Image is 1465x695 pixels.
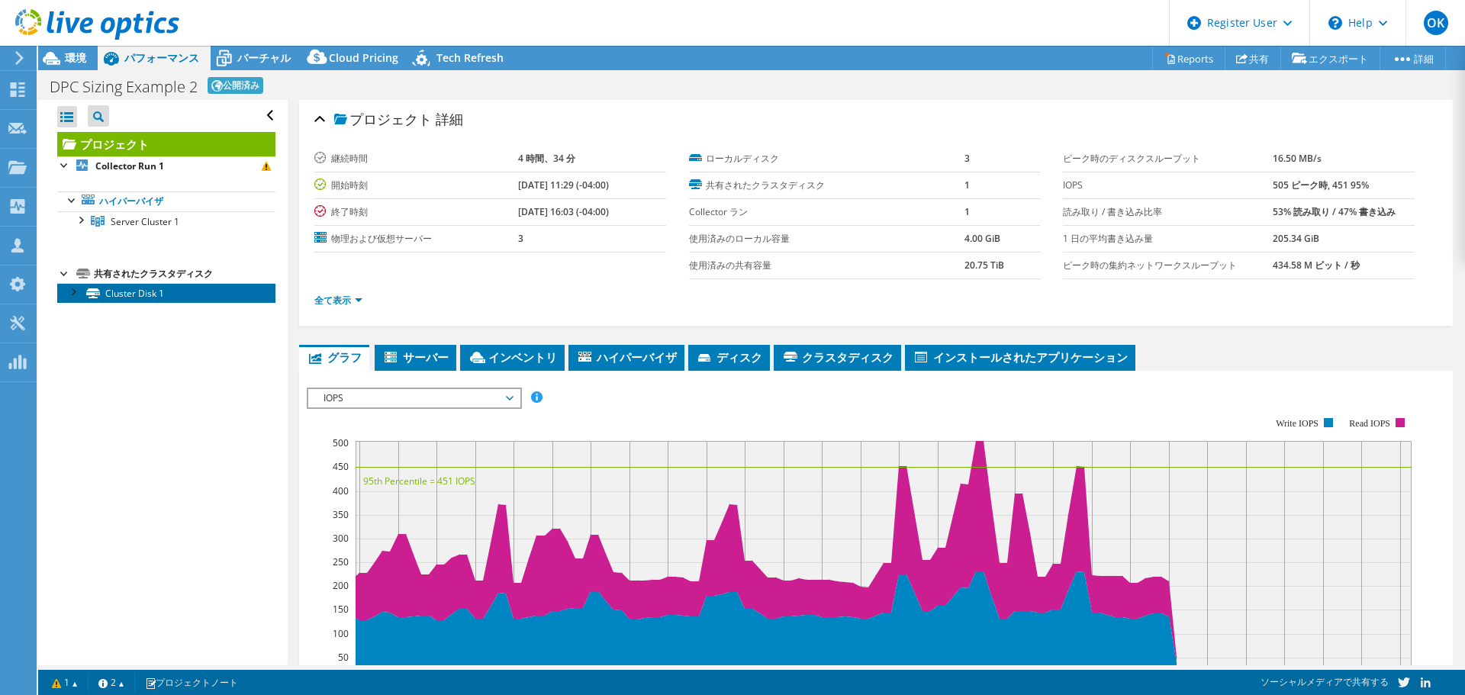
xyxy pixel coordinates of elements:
label: ピーク時の集約ネットワークスループット [1063,258,1273,273]
text: 100 [333,627,349,640]
text: 50 [338,651,349,664]
span: クラスタディスク [781,349,893,365]
b: [DATE] 16:03 (-04:00) [518,205,609,218]
label: 終了時刻 [314,204,518,220]
b: 205.34 GiB [1273,232,1319,245]
a: ハイパーバイザ [57,191,275,211]
label: ピーク時のディスクスループット [1063,151,1273,166]
span: インストールされたアプリケーション [913,349,1128,365]
a: 全て表示 [314,294,362,307]
text: 300 [333,532,349,545]
span: ディスク [696,349,762,365]
label: 使用済みの共有容量 [689,258,964,273]
b: 3 [518,232,523,245]
a: 共有 [1225,47,1281,70]
span: バーチャル [237,50,291,65]
span: IOPS [316,389,512,407]
b: 4.00 GiB [964,232,1000,245]
b: 53% 読み取り / 47% 書き込み [1273,205,1396,218]
label: Collector ラン [689,204,964,220]
span: Tech Refresh [436,50,504,65]
a: 詳細 [1380,47,1446,70]
b: [DATE] 11:29 (-04:00) [518,179,609,191]
text: 350 [333,508,349,521]
span: サーバー [382,349,449,365]
b: 434.58 M ビット / 秒 [1273,259,1360,272]
label: ローカルディスク [689,151,964,166]
label: 読み取り / 書き込み比率 [1063,204,1273,220]
a: 1 [41,673,89,692]
text: 150 [333,603,349,616]
label: 使用済みのローカル容量 [689,231,964,246]
span: 詳細 [436,110,463,128]
text: 200 [333,579,349,592]
span: インベントリ [468,349,557,365]
span: OK [1424,11,1448,35]
label: 共有されたクラスタディスク [689,178,964,193]
span: Server Cluster 1 [111,215,179,228]
h1: DPC Sizing Example 2 [50,79,198,95]
span: ハイパーバイザ [576,349,677,365]
span: Cloud Pricing [329,50,398,65]
text: Read IOPS [1350,418,1391,429]
b: 1 [964,179,970,191]
a: プロジェクト [57,132,275,156]
b: 505 ピーク時, 451 95% [1273,179,1369,191]
a: 2 [88,673,135,692]
span: プロジェクト [334,112,432,127]
svg: \n [1328,16,1342,30]
b: 20.75 TiB [964,259,1004,272]
a: Server Cluster 1 [57,211,275,231]
label: 継続時間 [314,151,518,166]
span: 環境 [65,50,86,65]
b: 16.50 MB/s [1273,152,1322,165]
text: 400 [333,484,349,497]
label: 物理および仮想サーバー [314,231,518,246]
b: Collector Run 1 [95,159,164,172]
text: 500 [333,436,349,449]
span: ソーシャルメディアで共有する [1261,675,1389,688]
text: 450 [333,460,349,473]
text: 250 [333,555,349,568]
b: 4 時間、34 分 [518,152,575,165]
label: 開始時刻 [314,178,518,193]
span: 公開済み [208,77,263,94]
a: エクスポート [1280,47,1380,70]
a: Collector Run 1 [57,156,275,176]
a: Reports [1152,47,1225,70]
div: 共有されたクラスタディスク [94,265,275,283]
label: 1 日の平均書き込み量 [1063,231,1273,246]
text: Write IOPS [1276,418,1318,429]
b: 1 [964,205,970,218]
span: グラフ [307,349,362,365]
a: Cluster Disk 1 [57,283,275,303]
a: プロジェクトノート [134,673,249,692]
b: 3 [964,152,970,165]
text: 95th Percentile = 451 IOPS [363,475,475,487]
label: IOPS [1063,178,1273,193]
span: パフォーマンス [124,50,199,65]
